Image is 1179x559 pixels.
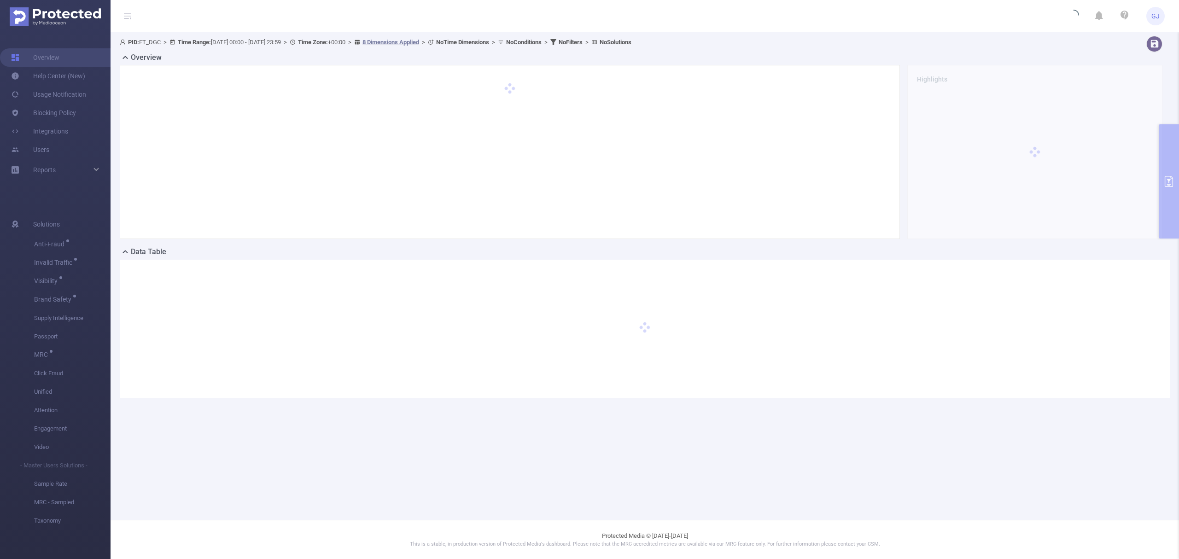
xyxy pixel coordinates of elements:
span: Supply Intelligence [34,309,111,327]
span: Engagement [34,419,111,438]
span: Passport [34,327,111,346]
a: Usage Notification [11,85,86,104]
span: Attention [34,401,111,419]
span: > [489,39,498,46]
span: Sample Rate [34,475,111,493]
span: Unified [34,383,111,401]
span: > [161,39,169,46]
b: No Conditions [506,39,542,46]
span: > [583,39,591,46]
p: This is a stable, in production version of Protected Media's dashboard. Please note that the MRC ... [134,541,1156,548]
i: icon: loading [1068,10,1079,23]
span: Video [34,438,111,456]
a: Reports [33,161,56,179]
span: Invalid Traffic [34,259,76,266]
span: Visibility [34,278,61,284]
span: Click Fraud [34,364,111,383]
b: Time Zone: [298,39,328,46]
b: PID: [128,39,139,46]
b: No Time Dimensions [436,39,489,46]
span: FT_DGC [DATE] 00:00 - [DATE] 23:59 +00:00 [120,39,631,46]
img: Protected Media [10,7,101,26]
span: > [419,39,428,46]
b: No Filters [559,39,583,46]
a: Integrations [11,122,68,140]
i: icon: user [120,39,128,45]
b: Time Range: [178,39,211,46]
b: No Solutions [600,39,631,46]
a: Users [11,140,49,159]
span: > [542,39,550,46]
span: Solutions [33,215,60,233]
span: Anti-Fraud [34,241,68,247]
a: Help Center (New) [11,67,85,85]
h2: Data Table [131,246,166,257]
span: > [281,39,290,46]
span: Taxonomy [34,512,111,530]
h2: Overview [131,52,162,63]
u: 8 Dimensions Applied [362,39,419,46]
span: MRC [34,351,51,358]
span: MRC - Sampled [34,493,111,512]
a: Blocking Policy [11,104,76,122]
span: Brand Safety [34,296,75,303]
a: Overview [11,48,59,67]
span: GJ [1151,7,1160,25]
span: Reports [33,166,56,174]
span: > [345,39,354,46]
footer: Protected Media © [DATE]-[DATE] [111,520,1179,559]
